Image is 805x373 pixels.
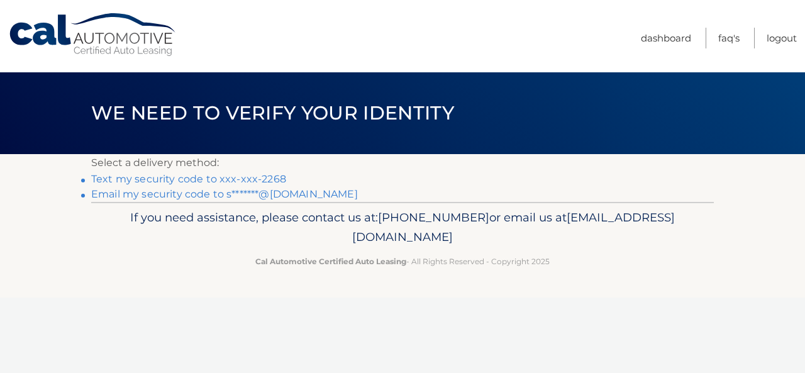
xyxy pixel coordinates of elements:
[641,28,691,48] a: Dashboard
[99,208,706,248] p: If you need assistance, please contact us at: or email us at
[718,28,740,48] a: FAQ's
[8,13,178,57] a: Cal Automotive
[767,28,797,48] a: Logout
[378,210,489,225] span: [PHONE_NUMBER]
[91,173,286,185] a: Text my security code to xxx-xxx-2268
[91,154,714,172] p: Select a delivery method:
[99,255,706,268] p: - All Rights Reserved - Copyright 2025
[91,101,454,125] span: We need to verify your identity
[91,188,358,200] a: Email my security code to s*******@[DOMAIN_NAME]
[255,257,406,266] strong: Cal Automotive Certified Auto Leasing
